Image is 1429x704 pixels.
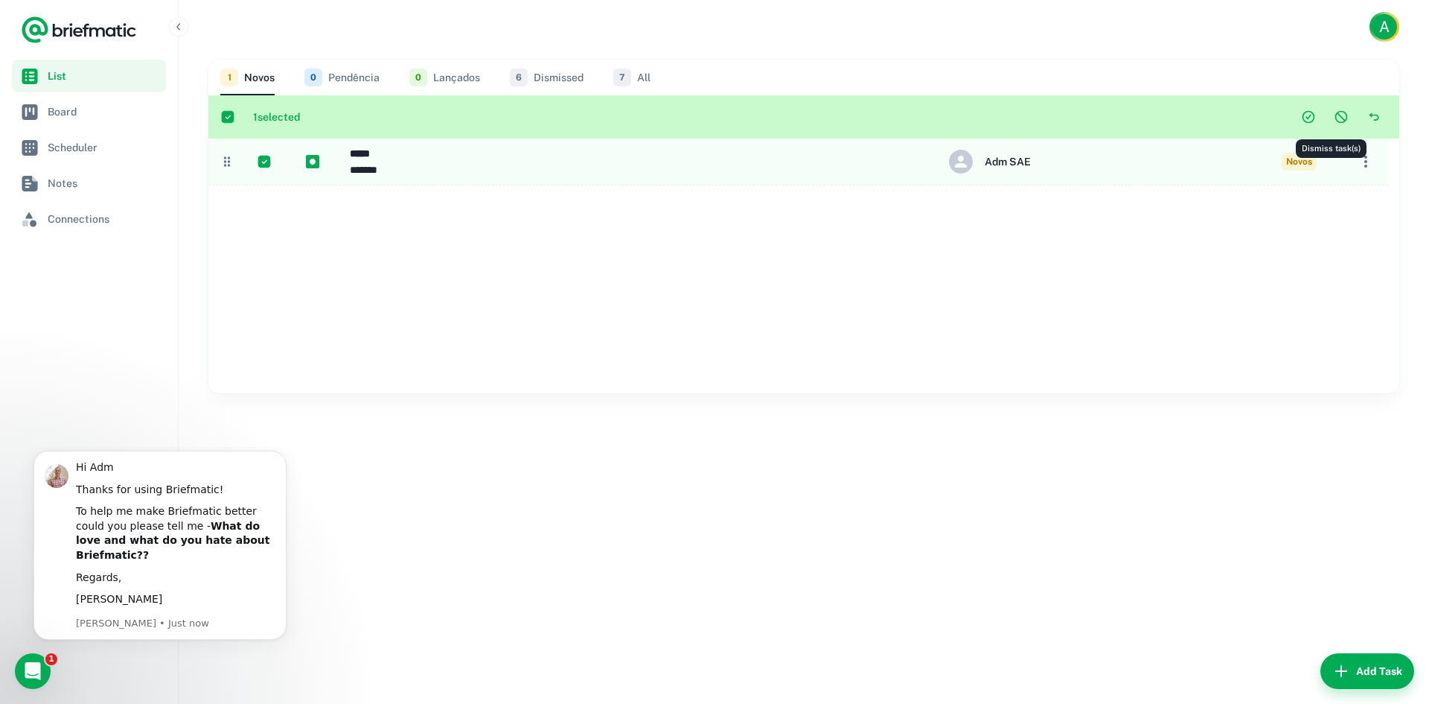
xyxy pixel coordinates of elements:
[985,153,1031,170] h6: Adm SAE
[220,69,238,86] span: 1
[253,109,1295,125] h6: 1 selected
[15,653,51,689] iframe: Intercom live chat
[409,69,427,86] span: 0
[48,68,160,84] span: List
[613,69,631,86] span: 7
[306,155,319,168] img: https://app.briefmatic.com/assets/integrations/manual.png
[510,60,584,95] button: Dismissed
[613,60,650,95] button: All
[12,60,166,92] a: List
[1295,104,1322,130] button: Complete task(s)
[1282,153,1317,171] span: Novos
[12,167,166,200] a: Notes
[45,653,57,665] span: 1
[510,69,528,86] span: 6
[304,69,322,86] span: 0
[1296,139,1366,158] div: Dismiss task(s)
[1361,104,1387,130] button: Recover task(s)
[48,104,160,120] span: Board
[949,150,1031,174] div: Adm SAE
[12,203,166,235] a: Connections
[409,60,480,95] button: Lançados
[1320,653,1414,689] button: Add Task
[11,447,309,697] iframe: Intercom notifications message
[48,175,160,191] span: Notes
[12,95,166,128] a: Board
[1372,14,1397,39] div: A
[1328,104,1355,130] button: Dismiss task(s)
[220,60,275,95] button: Novos
[304,60,380,95] button: Pendência
[48,139,160,156] span: Scheduler
[12,131,166,164] a: Scheduler
[21,15,137,45] a: Logo
[48,211,160,227] span: Connections
[1369,12,1399,42] button: Account button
